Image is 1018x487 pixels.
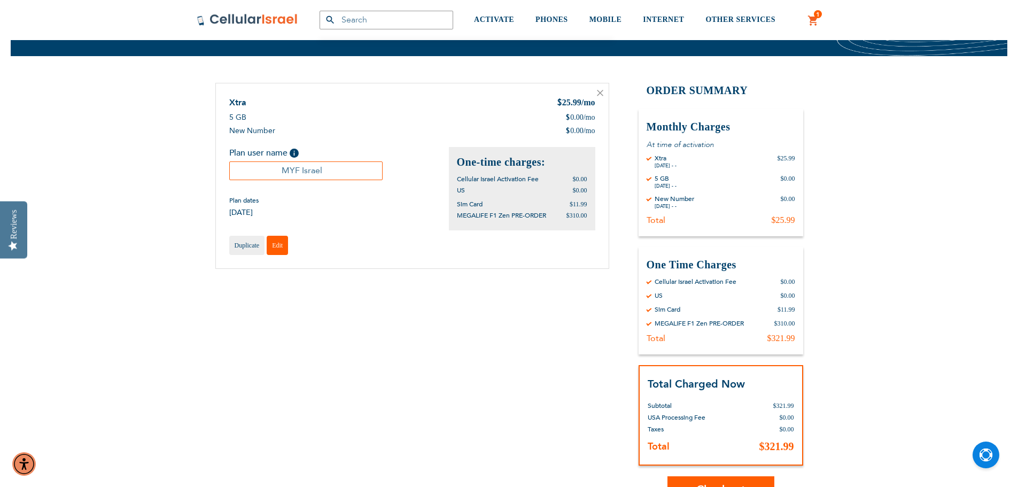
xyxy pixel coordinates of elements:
div: $25.99 [772,215,795,226]
span: [DATE] [229,207,259,218]
span: $ [565,112,570,123]
div: $0.00 [781,195,795,210]
span: $310.00 [566,212,587,219]
strong: Total Charged Now [648,377,745,391]
div: $321.99 [767,333,795,344]
h2: One-time charges: [457,155,587,169]
a: Edit [267,236,288,255]
strong: Total [648,440,670,453]
span: $321.99 [773,402,794,409]
div: $0.00 [781,291,795,300]
div: US [655,291,663,300]
div: $0.00 [781,277,795,286]
div: Total [647,333,665,344]
div: $0.00 [781,174,795,189]
th: Subtotal [648,392,739,412]
div: Sim Card [655,305,680,314]
h2: Order Summary [639,83,803,98]
span: Plan dates [229,196,259,205]
span: MOBILE [589,16,622,24]
div: $310.00 [774,319,795,328]
div: $25.99 [778,154,795,169]
span: /mo [584,126,595,136]
th: Taxes [648,423,739,435]
span: OTHER SERVICES [705,16,775,24]
span: 5 GB [229,112,246,122]
div: Cellular Israel Activation Fee [655,277,736,286]
span: Duplicate [235,242,260,249]
div: 0.00 [565,112,595,123]
span: Sim Card [457,200,483,208]
div: Total [647,215,665,226]
span: $0.00 [573,187,587,194]
div: [DATE] - - [655,183,677,189]
a: Xtra [229,97,246,109]
input: Search [320,11,453,29]
div: 5 GB [655,174,677,183]
div: 0.00 [565,126,595,136]
span: Edit [272,242,283,249]
span: $321.99 [759,440,794,452]
span: 1 [816,10,820,19]
div: Xtra [655,154,677,163]
div: 25.99 [557,97,595,110]
span: /mo [581,98,595,107]
span: $ [565,126,570,136]
span: INTERNET [643,16,684,24]
span: New Number [229,126,275,136]
span: MEGALIFE F1 Zen PRE-ORDER [457,211,546,220]
span: Help [290,149,299,158]
a: Duplicate [229,236,265,255]
div: Accessibility Menu [12,452,36,476]
div: New Number [655,195,694,203]
span: $0.00 [780,426,794,433]
span: $11.99 [570,200,587,208]
div: Reviews [9,210,19,239]
span: $0.00 [780,414,794,421]
span: /mo [584,112,595,123]
div: [DATE] - - [655,163,677,169]
span: Cellular Israel Activation Fee [457,175,539,183]
span: $ [557,97,562,110]
p: At time of activation [647,140,795,150]
h3: One Time Charges [647,258,795,272]
span: PHONES [535,16,568,24]
span: US [457,186,465,195]
span: USA Processing Fee [648,413,705,422]
span: $0.00 [573,175,587,183]
img: Cellular Israel Logo [197,13,298,26]
div: MEGALIFE F1 Zen PRE-ORDER [655,319,744,328]
a: 1 [807,14,819,27]
h3: Monthly Charges [647,120,795,134]
span: Plan user name [229,147,287,159]
div: [DATE] - - [655,203,694,210]
span: ACTIVATE [474,16,514,24]
div: $11.99 [778,305,795,314]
